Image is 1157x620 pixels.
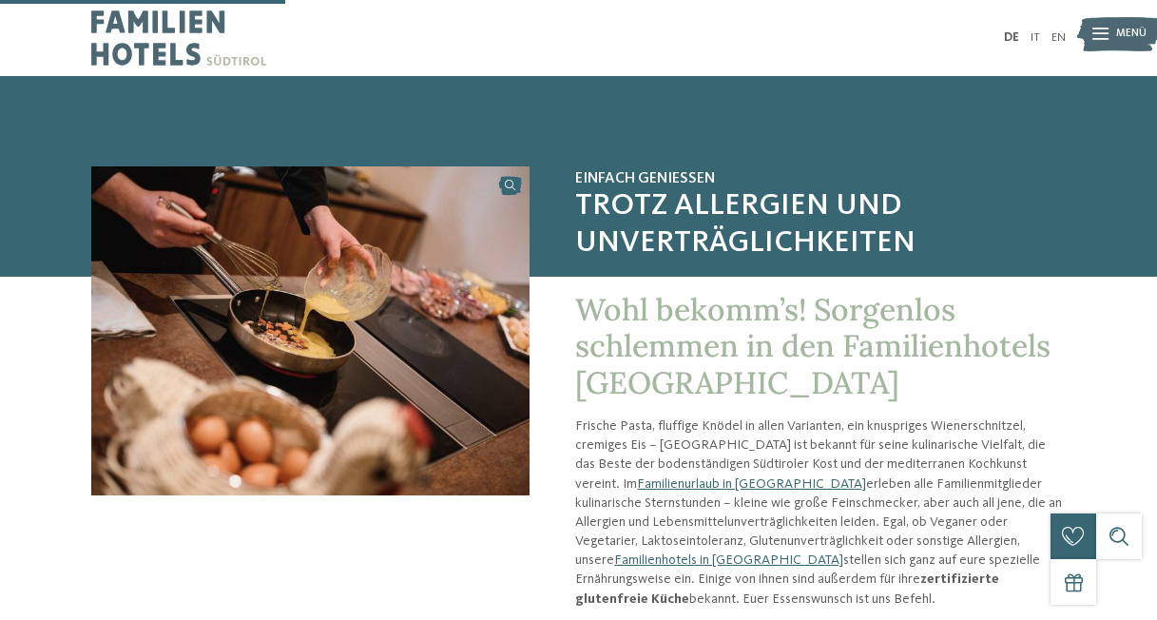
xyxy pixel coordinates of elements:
strong: zertifizierte glutenfreie Küche [575,572,999,605]
a: Familienurlaub in [GEOGRAPHIC_DATA] [637,477,866,491]
a: Familienhotels in [GEOGRAPHIC_DATA] [614,553,843,567]
span: trotz Allergien und Unverträglichkeiten [575,188,1066,262]
span: Wohl bekomm’s! Sorgenlos schlemmen in den Familienhotels [GEOGRAPHIC_DATA] [575,290,1051,402]
a: DE [1004,31,1019,44]
a: IT [1031,31,1040,44]
img: Glutenfreies Hotel in Südtirol [91,166,530,495]
span: Menü [1116,27,1147,42]
p: Frische Pasta, fluffige Knödel in allen Varianten, ein knuspriges Wienerschnitzel, cremiges Eis –... [575,417,1066,609]
a: EN [1051,31,1066,44]
span: Einfach genießen [575,170,1066,188]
